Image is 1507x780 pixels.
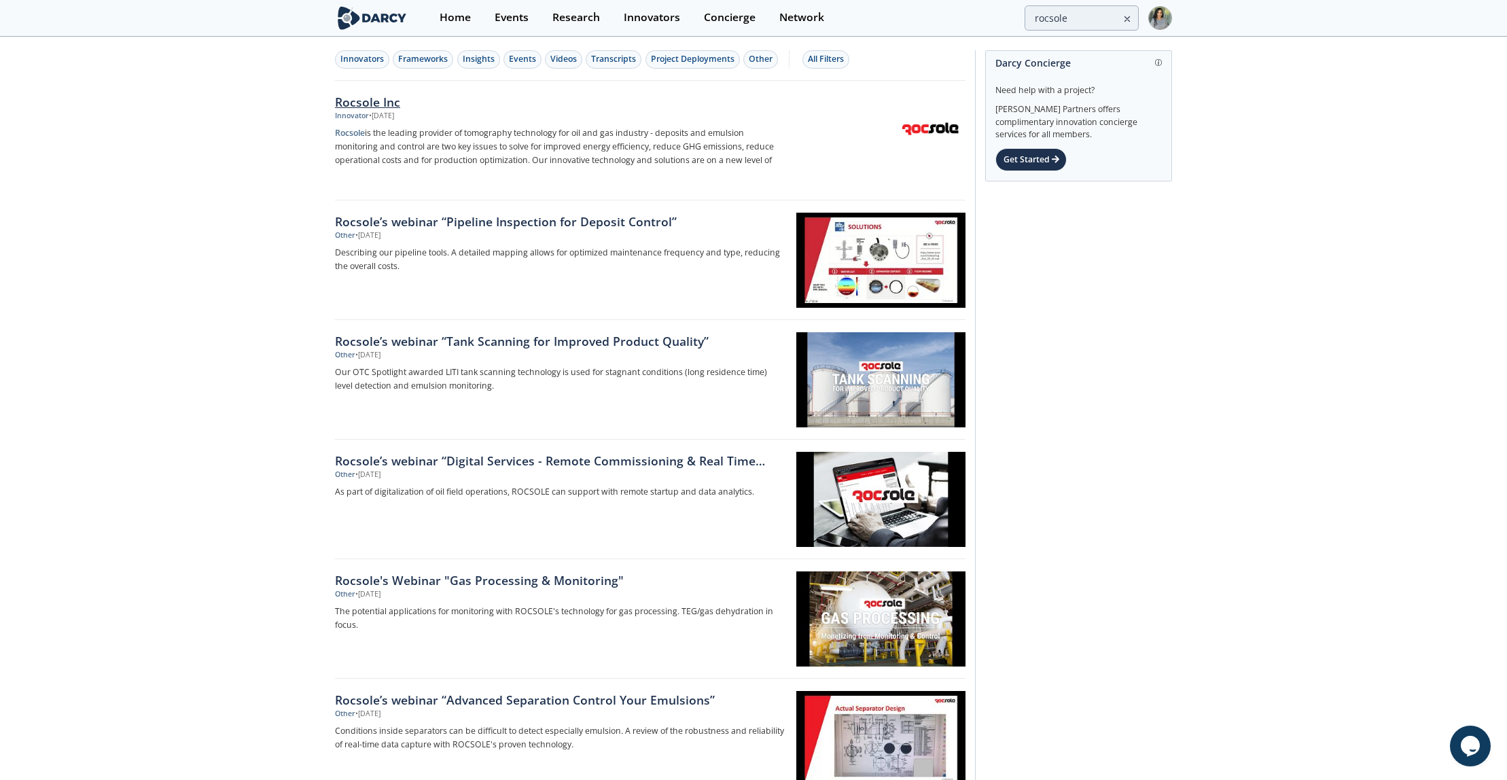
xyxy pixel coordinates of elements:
[335,571,785,589] div: Rocsole's Webinar "Gas Processing & Monitoring"
[1450,726,1493,766] iframe: chat widget
[355,469,380,480] div: • [DATE]
[545,50,582,69] button: Videos
[335,691,785,709] div: Rocsole’s webinar “Advanced Separation Control Your Emulsions”
[355,589,380,600] div: • [DATE]
[651,53,734,65] div: Project Deployments
[393,50,453,69] button: Frameworks
[1025,5,1139,31] input: Advanced Search
[624,12,680,23] div: Innovators
[340,53,384,65] div: Innovators
[335,200,965,320] a: Rocsole’s webinar “Pipeline Inspection for Deposit Control” Other •[DATE] Describing our pipeline...
[335,81,965,200] a: Rocsole Inc Innovator •[DATE] Rocsoleis the leading provider of tomography technology for oil and...
[335,246,785,273] p: Describing our pipeline tools. A detailed mapping allows for optimized maintenance frequency and ...
[779,12,824,23] div: Network
[749,53,773,65] div: Other
[335,6,409,30] img: logo-wide.svg
[704,12,756,23] div: Concierge
[335,213,785,230] div: Rocsole’s webinar “Pipeline Inspection for Deposit Control”
[335,440,965,559] a: Rocsole’s webinar “Digital Services - Remote Commissioning & Real Time Monitoring" Other •[DATE] ...
[335,485,785,499] p: As part of digitalization of oil field operations, ROCSOLE can support with remote startup and da...
[495,12,529,23] div: Events
[335,320,965,440] a: Rocsole’s webinar “Tank Scanning for Improved Product Quality” Other •[DATE] Our OTC Spotlight aw...
[398,53,448,65] div: Frameworks
[808,53,844,65] div: All Filters
[743,50,778,69] button: Other
[335,452,785,469] div: Rocsole’s webinar “Digital Services - Remote Commissioning & Real Time Monitoring"
[995,51,1162,75] div: Darcy Concierge
[335,559,965,679] a: Rocsole's Webinar "Gas Processing & Monitoring" Other •[DATE] The potential applications for moni...
[355,350,380,361] div: • [DATE]
[369,111,394,122] div: • [DATE]
[335,50,389,69] button: Innovators
[552,12,600,23] div: Research
[586,50,641,69] button: Transcripts
[335,605,785,632] p: The potential applications for monitoring with ROCSOLE's technology for gas processing. TEG/gas d...
[591,53,636,65] div: Transcripts
[335,589,355,600] div: Other
[509,53,536,65] div: Events
[335,127,365,139] strong: Rocsole
[995,75,1162,96] div: Need help with a project?
[335,350,355,361] div: Other
[1155,59,1163,67] img: information.svg
[995,96,1162,141] div: [PERSON_NAME] Partners offers complimentary innovation concierge services for all members.
[995,148,1067,171] div: Get Started
[897,95,963,162] img: Rocsole Inc
[335,724,785,751] p: Conditions inside separators can be difficult to detect especially emulsion. A review of the robu...
[335,366,785,393] p: Our OTC Spotlight awarded LITI tank scanning technology is used for stagnant conditions (long res...
[335,332,785,350] div: Rocsole’s webinar “Tank Scanning for Improved Product Quality”
[503,50,542,69] button: Events
[355,230,380,241] div: • [DATE]
[645,50,740,69] button: Project Deployments
[335,93,785,111] div: Rocsole Inc
[335,230,355,241] div: Other
[1148,6,1172,30] img: Profile
[355,709,380,720] div: • [DATE]
[335,111,369,122] div: Innovator
[335,126,785,167] p: is the leading provider of tomography technology for oil and gas industry - deposits and emulsion...
[335,709,355,720] div: Other
[335,469,355,480] div: Other
[440,12,471,23] div: Home
[802,50,849,69] button: All Filters
[463,53,495,65] div: Insights
[457,50,500,69] button: Insights
[550,53,577,65] div: Videos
